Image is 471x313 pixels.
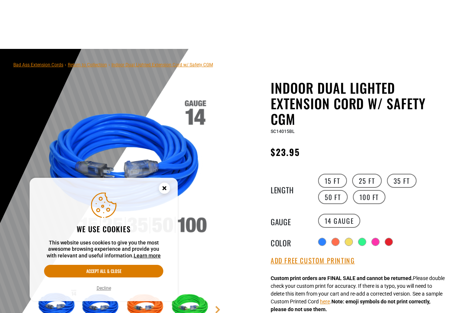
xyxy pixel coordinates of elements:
[271,216,308,226] legend: Gauge
[271,257,355,265] button: Add Free Custom Printing
[320,298,330,306] button: here
[318,174,347,188] label: 15 FT
[94,284,113,292] button: Decline
[108,62,110,67] span: ›
[13,60,213,69] nav: breadcrumbs
[318,214,361,228] label: 14 Gauge
[30,178,178,302] aside: Cookie Consent
[68,62,107,67] a: Return to Collection
[271,275,413,281] strong: Custom print orders are FINAL SALE and cannot be returned.
[271,299,430,312] strong: Note: emoji symbols do not print correctly, please do not use them.
[13,62,63,67] a: Bad Ass Extension Cords
[271,145,300,159] span: $23.95
[318,190,348,204] label: 50 FT
[44,224,163,234] h2: We use cookies
[44,240,163,259] p: This website uses cookies to give you the most awesome browsing experience and provide you with r...
[271,129,294,134] span: SC14015BL
[271,184,308,194] legend: Length
[271,80,452,127] h1: Indoor Dual Lighted Extension Cord w/ Safety CGM
[352,174,382,188] label: 25 FT
[134,253,161,259] a: Learn more
[387,174,417,188] label: 35 FT
[65,62,66,67] span: ›
[353,190,386,204] label: 100 FT
[111,62,213,67] span: Indoor Dual Lighted Extension Cord w/ Safety CGM
[271,237,308,247] legend: Color
[44,265,163,277] button: Accept all & close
